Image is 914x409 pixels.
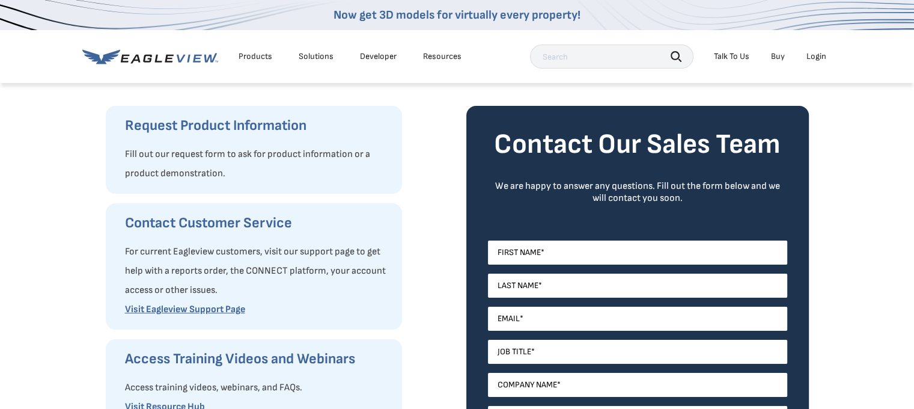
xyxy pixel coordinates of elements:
[125,242,390,300] p: For current Eagleview customers, visit our support page to get help with a reports order, the CON...
[530,45,693,69] input: Search
[771,51,785,62] a: Buy
[488,180,787,204] div: We are happy to answer any questions. Fill out the form below and we will contact you soon.
[360,51,397,62] a: Developer
[494,128,781,161] strong: Contact Our Sales Team
[239,51,272,62] div: Products
[423,51,462,62] div: Resources
[806,51,826,62] div: Login
[125,116,390,135] h3: Request Product Information
[125,145,390,183] p: Fill out our request form to ask for product information or a product demonstration.
[299,51,334,62] div: Solutions
[125,304,245,315] a: Visit Eagleview Support Page
[125,378,390,398] p: Access training videos, webinars, and FAQs.
[125,214,390,233] h3: Contact Customer Service
[714,51,749,62] div: Talk To Us
[334,8,580,22] a: Now get 3D models for virtually every property!
[125,349,390,369] h3: Access Training Videos and Webinars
